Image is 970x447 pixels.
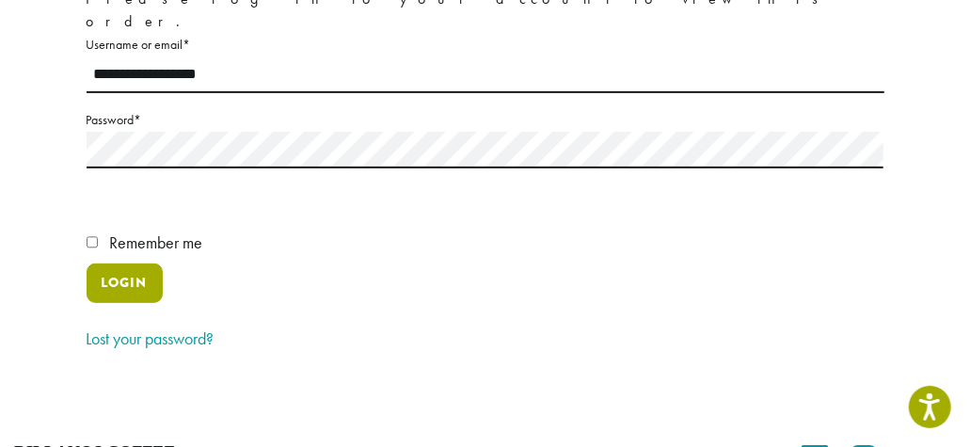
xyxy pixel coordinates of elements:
label: Username or email [87,33,884,56]
button: Login [87,263,163,303]
a: Lost your password? [87,327,215,349]
span: Remember me [109,231,202,253]
input: Remember me [87,236,99,248]
label: Password [87,108,884,132]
